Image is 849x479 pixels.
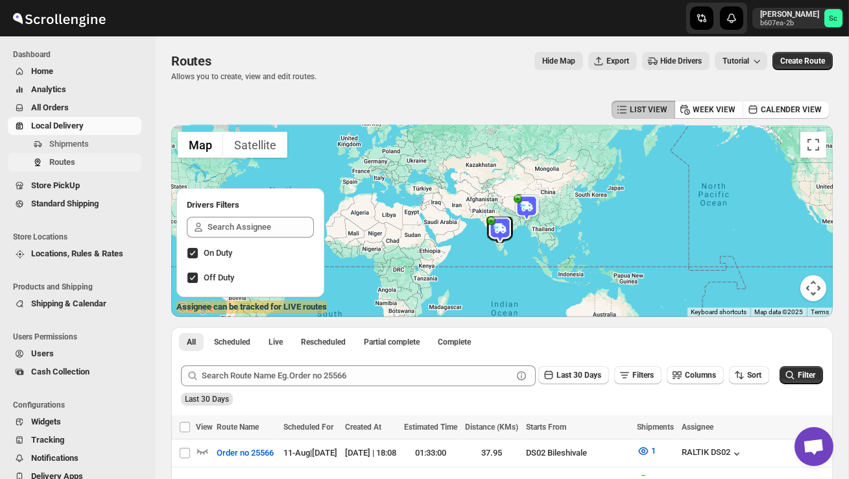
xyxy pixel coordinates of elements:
span: 11-Aug | [DATE] [283,448,337,458]
span: Routes [49,157,75,167]
p: Allows you to create, view and edit routes. [171,71,317,82]
span: Live [269,337,283,347]
span: Analytics [31,84,66,94]
span: On Duty [204,248,232,258]
span: Dashboard [13,49,147,60]
span: Complete [438,337,471,347]
span: Standard Shipping [31,199,99,208]
span: Shipments [49,139,89,149]
button: Routes [8,153,141,171]
label: Assignee can be tracked for LIVE routes [176,301,327,313]
span: Assignee [682,423,713,432]
button: Hide Drivers [642,52,710,70]
button: Create Route [772,52,833,70]
span: Filter [798,371,815,380]
a: Open this area in Google Maps (opens a new window) [174,300,217,317]
span: Off Duty [204,273,234,282]
div: DS02 Bileshivale [526,447,629,460]
img: ScrollEngine [10,2,108,34]
span: Rescheduled [301,337,346,347]
button: CALENDER VIEW [743,101,830,119]
span: Create Route [780,56,825,66]
button: Analytics [8,80,141,99]
span: All Orders [31,103,69,112]
button: Last 30 Days [538,366,609,384]
span: Route Name [217,423,259,432]
span: Sort [747,371,761,380]
span: Home [31,66,53,76]
button: All routes [179,333,204,351]
button: Show satellite imagery [223,132,287,158]
button: Shipments [8,135,141,153]
button: Filter [780,366,823,384]
span: Cash Collection [31,367,90,376]
span: Hide Drivers [660,56,702,66]
span: 1 [651,446,656,456]
button: Export [588,52,637,70]
span: Order no 25566 [217,447,274,460]
span: Tutorial [723,56,749,66]
button: Keyboard shortcuts [691,308,747,317]
span: Local Delivery [31,121,84,130]
button: Map action label [534,52,583,70]
span: Widgets [31,417,61,426]
span: WEEK VIEW [693,104,735,115]
span: Configurations [13,400,147,410]
span: View [196,423,213,432]
button: RALTIK DS02 [682,447,743,460]
button: Sort [729,366,769,384]
button: LIST VIEW [612,101,675,119]
button: Widgets [8,413,141,431]
span: Tracking [31,435,64,445]
text: Sc [830,14,838,23]
span: Store PickUp [31,180,80,190]
button: User menu [752,8,844,29]
span: Routes [171,53,211,69]
button: Notifications [8,449,141,467]
button: Show street map [178,132,223,158]
input: Search Assignee [208,217,314,238]
button: Shipping & Calendar [8,295,141,313]
p: b607ea-2b [760,19,819,27]
span: Hide Map [542,56,575,66]
span: Distance (KMs) [465,423,518,432]
p: [PERSON_NAME] [760,9,819,19]
span: Export [606,56,629,66]
button: Columns [667,366,724,384]
button: Filters [614,366,662,384]
button: Order no 25566 [209,443,281,463]
button: Locations, Rules & Rates [8,245,141,263]
button: All Orders [8,99,141,117]
div: 37.95 [465,447,518,460]
span: Starts From [526,423,566,432]
button: Toggle fullscreen view [800,132,826,158]
h2: Drivers Filters [187,199,314,212]
span: All [187,337,196,347]
button: 1 [629,441,664,461]
button: Home [8,62,141,80]
button: Tracking [8,431,141,449]
button: Cash Collection [8,363,141,381]
span: Filters [632,371,654,380]
input: Search Route Name Eg.Order no 25566 [202,365,512,386]
span: Created At [345,423,381,432]
span: Shipments [637,423,674,432]
span: Users [31,349,54,358]
span: Notifications [31,453,78,463]
span: Estimated Time [404,423,457,432]
span: CALENDER VIEW [761,104,822,115]
span: Store Locations [13,232,147,242]
span: Locations, Rules & Rates [31,249,123,258]
span: Last 30 Days [556,371,601,380]
span: Map data ©2025 [754,308,803,315]
img: Google [174,300,217,317]
button: WEEK VIEW [675,101,743,119]
span: Scheduled For [283,423,333,432]
span: Sanjay chetri [824,9,843,27]
span: Columns [685,371,716,380]
span: Users Permissions [13,332,147,342]
button: Tutorial [715,52,767,70]
span: Shipping & Calendar [31,299,106,308]
a: Open chat [795,427,833,466]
